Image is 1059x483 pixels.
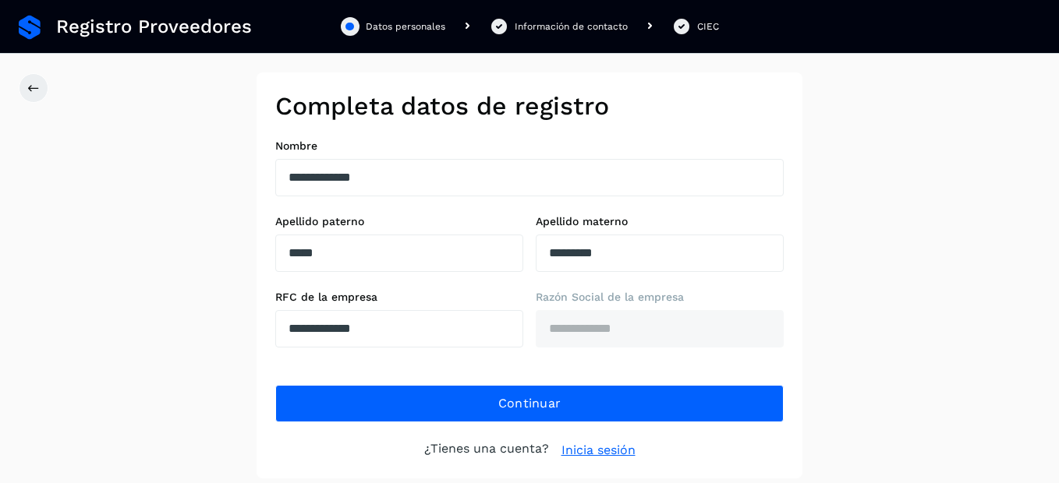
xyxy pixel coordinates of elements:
[561,441,636,460] a: Inicia sesión
[515,19,628,33] div: Información de contacto
[275,139,784,153] label: Nombre
[366,19,445,33] div: Datos personales
[275,215,523,228] label: Apellido paterno
[275,91,784,121] h2: Completa datos de registro
[536,291,784,304] label: Razón Social de la empresa
[275,385,784,422] button: Continuar
[536,215,784,228] label: Apellido materno
[56,16,252,38] span: Registro Proveedores
[424,441,549,460] p: ¿Tienes una cuenta?
[498,395,561,412] span: Continuar
[275,291,523,304] label: RFC de la empresa
[697,19,719,33] div: CIEC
